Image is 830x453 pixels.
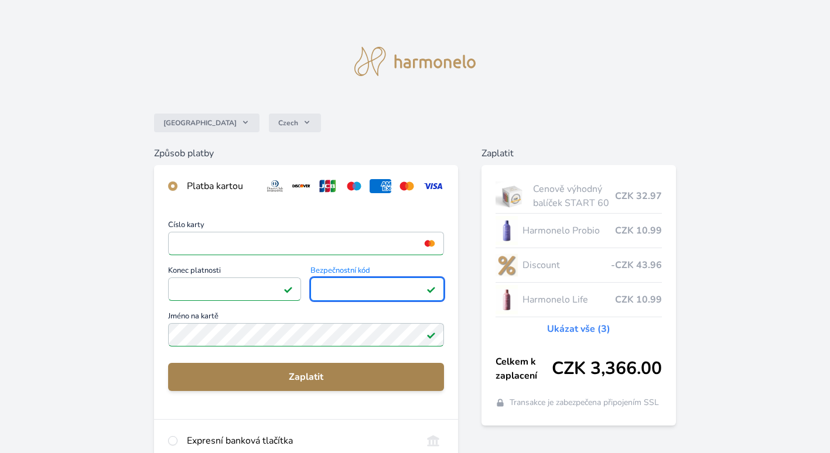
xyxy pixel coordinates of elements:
img: discount-lo.png [496,250,518,280]
h6: Způsob platby [154,146,458,160]
span: Discount [522,258,612,272]
a: Ukázat vše (3) [547,322,610,336]
img: CLEAN_LIFE_se_stinem_x-lo.jpg [496,285,518,314]
iframe: Iframe pro číslo karty [173,235,439,252]
img: Platné pole [426,284,436,294]
span: CZK 3,366.00 [552,358,662,379]
img: diners.svg [264,179,286,193]
img: Platné pole [284,284,293,294]
img: logo.svg [354,47,476,76]
span: [GEOGRAPHIC_DATA] [163,118,237,128]
span: CZK 10.99 [615,224,662,238]
img: maestro.svg [343,179,365,193]
span: Cenově výhodný balíček START 60 [533,182,615,210]
div: Platba kartou [187,179,255,193]
span: Zaplatit [177,370,435,384]
span: CZK 10.99 [615,293,662,307]
iframe: Iframe pro datum vypršení platnosti [173,281,296,297]
input: Jméno na kartěPlatné pole [168,323,444,346]
span: Harmonelo Probio [522,224,616,238]
span: Transakce je zabezpečena připojením SSL [510,397,659,409]
span: Czech [278,118,298,128]
img: Platné pole [426,330,436,339]
img: jcb.svg [317,179,339,193]
span: Konec platnosti [168,267,301,277]
span: Harmonelo Life [522,293,616,307]
button: Czech [269,114,321,132]
span: Číslo karty [168,221,444,232]
h6: Zaplatit [481,146,677,160]
img: amex.svg [370,179,391,193]
div: Expresní banková tlačítka [187,434,413,448]
img: visa.svg [422,179,444,193]
img: discover.svg [291,179,312,193]
button: Zaplatit [168,363,444,391]
iframe: Iframe pro bezpečnostní kód [316,281,438,297]
img: mc [422,238,438,249]
button: [GEOGRAPHIC_DATA] [154,114,259,132]
img: onlineBanking_CZ.svg [422,434,444,448]
span: Bezpečnostní kód [310,267,443,277]
span: -CZK 43.96 [611,258,662,272]
span: Jméno na kartě [168,313,444,323]
span: CZK 32.97 [615,189,662,203]
img: CLEAN_PROBIO_se_stinem_x-lo.jpg [496,216,518,245]
img: mc.svg [396,179,418,193]
img: start.jpg [496,181,529,211]
span: Celkem k zaplacení [496,355,552,383]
